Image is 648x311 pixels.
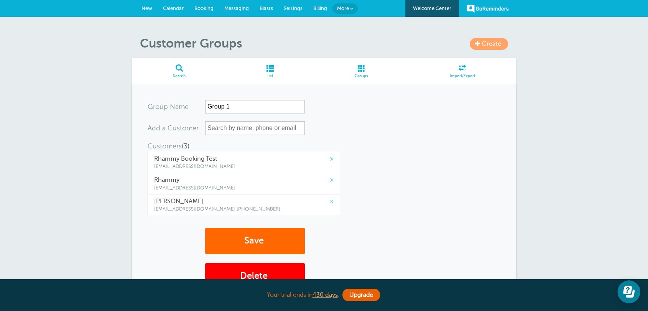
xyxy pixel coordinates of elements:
span: New [141,5,152,11]
a: Search [132,58,227,84]
span: Rhammy [154,176,334,184]
span: Groups [318,74,405,78]
label: Add a Customer [148,125,199,132]
label: Customers [148,143,340,150]
button: Save [205,228,305,254]
span: Billing [313,5,327,11]
a: × [330,198,334,205]
span: [EMAIL_ADDRESS][DOMAIN_NAME] [154,185,235,191]
span: [PERSON_NAME] [154,198,334,205]
a: 430 days [312,291,338,298]
a: More [332,3,358,14]
span: More [337,5,349,11]
iframe: Resource center [617,280,640,303]
a: × [330,155,334,163]
span: [EMAIL_ADDRESS][DOMAIN_NAME] [154,206,235,212]
button: Delete [205,263,305,290]
span: [PHONE_NUMBER] [237,206,280,212]
a: List [227,58,314,84]
span: Import/Export [413,74,512,78]
span: Calendar [163,5,184,11]
span: Booking [194,5,214,11]
div: Your trial ends in . [132,287,516,303]
span: Create [482,40,501,47]
label: Group Name [148,103,189,110]
a: × [330,176,334,184]
h1: Customer Groups [140,36,516,51]
span: List [230,74,310,78]
a: Import/Export [409,58,516,84]
span: [EMAIL_ADDRESS][DOMAIN_NAME] [154,164,235,169]
a: Groups [314,58,409,84]
span: Settings [284,5,303,11]
span: Messaging [224,5,249,11]
span: Blasts [260,5,273,11]
span: Rhammy Booking Test [154,155,334,163]
span: (3) [182,142,189,150]
a: Upgrade [342,289,380,301]
input: Search by name, phone or email [205,121,305,135]
span: Search [136,74,223,78]
a: Create [470,38,508,50]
